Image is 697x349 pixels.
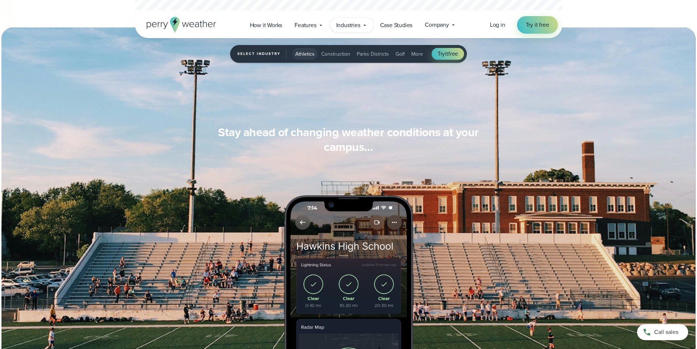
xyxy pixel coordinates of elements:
a: Try it free [517,16,558,34]
span: More [411,50,423,58]
span: Case Studies [380,21,413,30]
span: Industries [336,21,360,30]
button: Construction [318,48,353,60]
span: Golf [396,50,405,58]
span: Construction [321,50,350,58]
a: Call sales [637,324,688,340]
span: Athletics [295,50,315,58]
a: Tryitfree [432,48,464,60]
button: Golf [393,48,408,60]
a: Log in [490,21,505,29]
span: Features [295,21,316,30]
a: Case Studies [374,18,419,33]
span: How it Works [250,21,282,30]
button: More [408,48,426,60]
button: Parks Districts [354,48,392,60]
span: Select Industry [237,49,286,58]
span: Try free [438,49,458,58]
a: How it Works [244,18,289,33]
span: Try it free [526,21,549,29]
span: Parks Districts [357,50,389,58]
h3: Stay ahead of changing weather conditions at your campus… [208,125,489,154]
span: Call sales [654,328,678,337]
button: Athletics [292,48,318,60]
span: it [445,49,448,58]
span: Company [425,21,449,29]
